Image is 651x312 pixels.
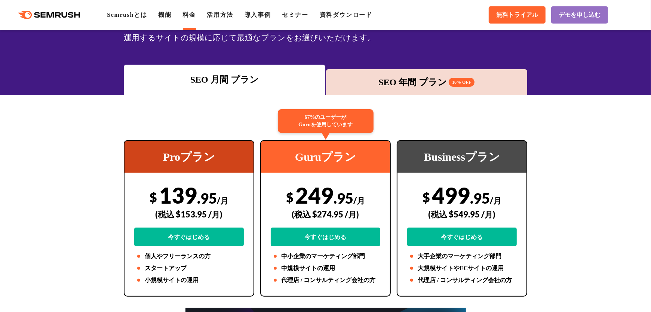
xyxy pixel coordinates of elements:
div: 499 [407,182,517,246]
a: 今すぐはじめる [407,228,517,246]
div: (税込 $153.95 /月) [134,201,244,228]
li: 中小企業のマーケティング部門 [271,252,380,261]
span: /月 [217,195,228,206]
a: 資料ダウンロード [320,12,372,18]
a: 今すぐはじめる [134,228,244,246]
div: (税込 $549.95 /月) [407,201,517,228]
li: 代理店 / コンサルティング会社の方 [407,276,517,285]
li: 小規模サイトの運用 [134,276,244,285]
li: 個人やフリーランスの方 [134,252,244,261]
div: Guruプラン [261,141,390,173]
li: 代理店 / コンサルティング会社の方 [271,276,380,285]
a: 機能 [158,12,171,18]
a: 無料トライアル [489,6,546,24]
span: $ [286,189,294,205]
div: (税込 $274.95 /月) [271,201,380,228]
li: 大規模サイトやECサイトの運用 [407,264,517,273]
span: .95 [470,189,490,207]
div: 249 [271,182,380,246]
div: 67%のユーザーが Guruを使用しています [278,109,374,133]
span: /月 [490,195,501,206]
li: 大手企業のマーケティング部門 [407,252,517,261]
span: .95 [334,189,353,207]
li: スタートアップ [134,264,244,273]
a: 今すぐはじめる [271,228,380,246]
a: 活用方法 [207,12,233,18]
a: Semrushとは [107,12,147,18]
span: $ [150,189,157,205]
a: セミナー [282,12,308,18]
span: デモを申し込む [559,11,601,19]
div: Businessプラン [397,141,526,173]
div: SEO 月間 プラン [128,73,322,86]
span: $ [423,189,430,205]
a: 料金 [182,12,196,18]
li: 中規模サイトの運用 [271,264,380,273]
span: 無料トライアル [496,11,538,19]
div: Proプラン [125,141,254,173]
span: 16% OFF [449,78,475,87]
a: デモを申し込む [551,6,608,24]
div: SEO 年間 プラン [330,75,524,89]
span: /月 [353,195,365,206]
span: .95 [197,189,217,207]
div: 139 [134,182,244,246]
a: 導入事例 [245,12,271,18]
